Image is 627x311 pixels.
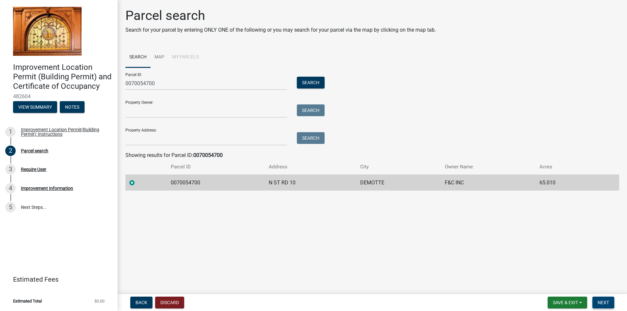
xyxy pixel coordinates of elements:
h4: Improvement Location Permit (Building Permit) and Certificate of Occupancy [13,63,112,91]
a: Search [125,47,151,68]
strong: 0070054700 [193,152,223,158]
button: Search [297,77,325,88]
span: Back [136,300,147,305]
div: 3 [5,164,16,175]
div: Improvement Information [21,186,73,191]
span: Estimated Total [13,299,42,303]
th: Parcel ID [167,159,265,175]
td: DEMOTTE [356,175,441,191]
button: Notes [60,101,85,113]
div: 1 [5,127,16,137]
span: $0.00 [94,299,104,303]
p: Search for your parcel by entering ONLY ONE of the following or you may search for your parcel vi... [125,26,436,34]
div: 2 [5,146,16,156]
a: Estimated Fees [5,273,107,286]
button: Search [297,104,325,116]
button: Search [297,132,325,144]
div: Parcel search [21,148,48,153]
a: Map [151,47,168,68]
button: Next [592,297,614,308]
span: Next [598,300,609,305]
div: Require User [21,167,46,172]
span: 482604 [13,93,104,100]
div: Improvement Location Permit(Building Permit): Instructions [21,127,107,136]
div: 5 [5,202,16,212]
span: Save & Exit [553,300,578,305]
td: 0070054700 [167,175,265,191]
wm-modal-confirm: Notes [60,105,85,110]
div: 4 [5,183,16,194]
button: Back [130,297,153,308]
button: View Summary [13,101,57,113]
button: Discard [155,297,184,308]
th: City [356,159,441,175]
td: N ST RD 10 [265,175,356,191]
td: 65.010 [536,175,599,191]
th: Address [265,159,356,175]
wm-modal-confirm: Summary [13,105,57,110]
td: F&C INC [441,175,536,191]
img: Jasper County, Indiana [13,7,82,56]
th: Acres [536,159,599,175]
th: Owner Name [441,159,536,175]
div: Showing results for Parcel ID: [125,151,619,159]
h1: Parcel search [125,8,436,23]
button: Save & Exit [548,297,587,308]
